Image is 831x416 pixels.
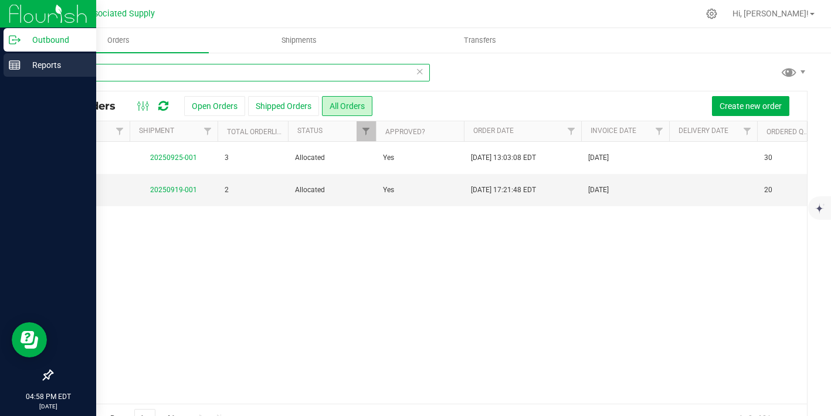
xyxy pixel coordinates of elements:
[84,9,155,19] span: Associated Supply
[248,96,319,116] button: Shipped Orders
[5,402,91,411] p: [DATE]
[473,127,514,135] a: Order Date
[712,96,789,116] button: Create new order
[227,128,290,136] a: Total Orderlines
[322,96,372,116] button: All Orders
[764,152,772,163] span: 30
[110,121,130,141] a: Filter
[679,127,728,135] a: Delivery Date
[389,28,570,53] a: Transfers
[704,8,719,19] div: Manage settings
[91,35,145,46] span: Orders
[209,28,389,53] a: Shipments
[738,121,757,141] a: Filter
[297,127,323,135] a: Status
[562,121,581,141] a: Filter
[295,185,369,196] span: Allocated
[139,127,174,135] a: Shipment
[21,58,91,72] p: Reports
[9,59,21,71] inline-svg: Reports
[591,127,636,135] a: Invoice Date
[588,185,609,196] span: [DATE]
[471,152,536,163] span: [DATE] 13:03:08 EDT
[732,9,809,18] span: Hi, [PERSON_NAME]!
[28,28,209,53] a: Orders
[385,128,425,136] a: Approved?
[21,33,91,47] p: Outbound
[383,152,394,163] span: Yes
[5,391,91,402] p: 04:58 PM EDT
[12,322,47,357] iframe: Resource center
[448,35,512,46] span: Transfers
[150,154,197,162] a: 20250925-001
[295,152,369,163] span: Allocated
[150,186,197,194] a: 20250919-001
[416,64,424,79] span: Clear
[266,35,333,46] span: Shipments
[357,121,376,141] a: Filter
[471,185,536,196] span: [DATE] 17:21:48 EDT
[52,64,430,81] input: Search Order ID, Destination, Customer PO...
[225,185,229,196] span: 2
[9,34,21,46] inline-svg: Outbound
[764,185,772,196] span: 20
[588,152,609,163] span: [DATE]
[650,121,669,141] a: Filter
[720,101,782,111] span: Create new order
[225,152,229,163] span: 3
[383,185,394,196] span: Yes
[184,96,245,116] button: Open Orders
[766,128,812,136] a: Ordered qty
[198,121,218,141] a: Filter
